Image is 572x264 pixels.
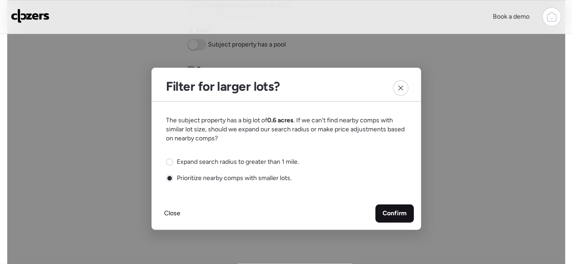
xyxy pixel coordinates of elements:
span: Prioritize nearby comps with smaller lots. [177,174,292,183]
h2: Filter for larger lots? [166,79,280,94]
span: Expand search radius to greater than 1 mile. [177,157,299,167]
span: Close [164,209,180,218]
span: Book a demo [493,13,529,20]
img: Logo [11,9,50,23]
span: The subject property has a big lot of . If we can't find nearby comps with similar lot size, shou... [166,116,407,143]
span: Confirm [383,209,407,218]
span: 0.6 acres [267,116,293,124]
